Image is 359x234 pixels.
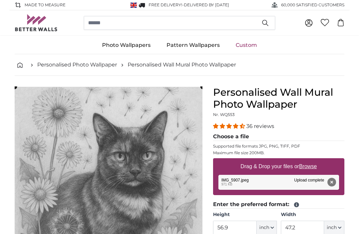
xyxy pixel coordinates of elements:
span: FREE delivery! [149,2,182,7]
p: Supported file formats JPG, PNG, TIFF, PDF [213,144,344,149]
p: Maximum file size 200MB. [213,150,344,156]
legend: Choose a file [213,133,344,141]
h1: Personalised Wall Mural Photo Wallpaper [213,86,344,110]
u: Browse [299,164,317,169]
nav: breadcrumbs [15,54,344,76]
span: - [182,2,229,7]
label: Height [213,211,277,218]
span: Nr. WQ553 [213,112,235,117]
span: Made to Measure [25,2,65,8]
a: Personalised Photo Wallpaper [37,61,117,69]
a: Pattern Wallpapers [159,37,228,54]
span: Delivered by [DATE] [184,2,229,7]
span: inch [259,224,269,231]
a: Photo Wallpapers [94,37,159,54]
span: 4.31 stars [213,123,246,129]
span: inch [327,224,337,231]
img: Betterwalls [15,14,58,31]
span: 60,000 SATISFIED CUSTOMERS [281,2,344,8]
label: Drag & Drop your files or [238,160,319,173]
a: Custom [228,37,265,54]
span: 36 reviews [246,123,274,129]
legend: Enter the preferred format: [213,200,344,209]
img: United Kingdom [130,3,137,8]
label: Width [281,211,344,218]
a: Personalised Wall Mural Photo Wallpaper [128,61,236,69]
